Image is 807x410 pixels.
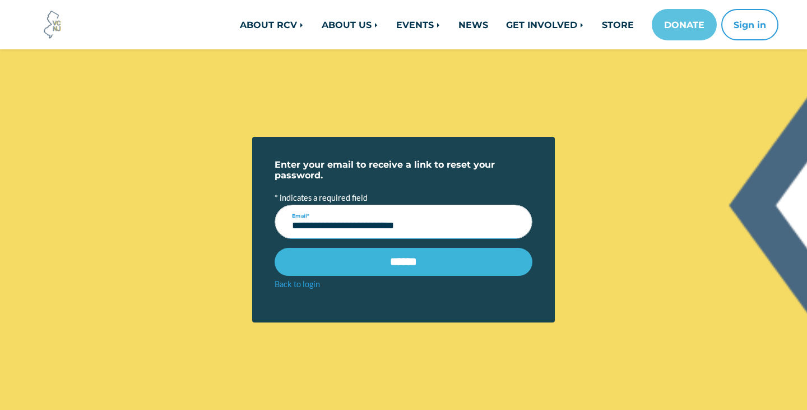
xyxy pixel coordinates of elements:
a: STORE [593,13,643,36]
a: EVENTS [387,13,449,36]
a: NEWS [449,13,497,36]
a: DONATE [652,9,717,40]
a: ABOUT RCV [231,13,313,36]
a: GET INVOLVED [497,13,593,36]
img: Voter Choice NJ [38,10,68,40]
a: Back to login [275,279,320,289]
h2: Enter your email to receive a link to reset your password. [275,159,532,181]
small: * indicates a required field [275,193,368,202]
nav: Main navigation [164,9,778,40]
a: ABOUT US [313,13,387,36]
button: Sign in or sign up [721,9,778,40]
